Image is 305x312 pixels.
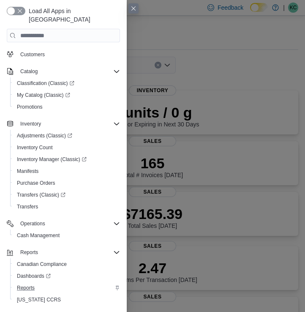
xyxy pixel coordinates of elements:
[3,246,123,258] button: Reports
[17,66,120,77] span: Catalog
[3,118,123,130] button: Inventory
[20,120,41,127] span: Inventory
[14,154,120,164] span: Inventory Manager (Classic)
[10,230,123,241] button: Cash Management
[10,282,123,294] button: Reports
[17,156,87,163] span: Inventory Manager (Classic)
[10,153,123,165] a: Inventory Manager (Classic)
[10,294,123,306] button: [US_STATE] CCRS
[14,283,38,293] a: Reports
[20,249,38,256] span: Reports
[14,259,120,269] span: Canadian Compliance
[14,90,74,100] a: My Catalog (Classic)
[14,230,120,241] span: Cash Management
[17,285,35,291] span: Reports
[14,178,59,188] a: Purchase Orders
[14,166,42,176] a: Manifests
[17,49,120,59] span: Customers
[14,131,120,141] span: Adjustments (Classic)
[10,177,123,189] button: Purchase Orders
[14,271,54,281] a: Dashboards
[14,131,76,141] a: Adjustments (Classic)
[10,201,123,213] button: Transfers
[14,154,90,164] a: Inventory Manager (Classic)
[3,66,123,77] button: Catalog
[17,247,41,257] button: Reports
[128,3,139,14] button: Close this dialog
[3,218,123,230] button: Operations
[17,168,38,175] span: Manifests
[17,119,44,129] button: Inventory
[17,247,120,257] span: Reports
[14,142,56,153] a: Inventory Count
[20,68,38,75] span: Catalog
[25,7,120,24] span: Load All Apps in [GEOGRAPHIC_DATA]
[14,78,120,88] span: Classification (Classic)
[10,270,123,282] a: Dashboards
[10,130,123,142] a: Adjustments (Classic)
[14,166,120,176] span: Manifests
[10,142,123,153] button: Inventory Count
[14,178,120,188] span: Purchase Orders
[14,102,120,112] span: Promotions
[14,283,120,293] span: Reports
[17,144,53,151] span: Inventory Count
[3,48,123,60] button: Customers
[17,66,41,77] button: Catalog
[14,295,64,305] a: [US_STATE] CCRS
[14,202,120,212] span: Transfers
[20,220,45,227] span: Operations
[14,271,120,281] span: Dashboards
[17,132,72,139] span: Adjustments (Classic)
[10,258,123,270] button: Canadian Compliance
[10,89,123,101] a: My Catalog (Classic)
[14,190,120,200] span: Transfers (Classic)
[14,78,78,88] a: Classification (Classic)
[17,273,51,279] span: Dashboards
[14,259,70,269] a: Canadian Compliance
[17,180,55,186] span: Purchase Orders
[17,219,49,229] button: Operations
[17,49,48,60] a: Customers
[17,203,38,210] span: Transfers
[17,232,60,239] span: Cash Management
[20,51,45,58] span: Customers
[17,80,74,87] span: Classification (Classic)
[10,189,123,201] a: Transfers (Classic)
[10,165,123,177] button: Manifests
[17,104,43,110] span: Promotions
[17,192,65,198] span: Transfers (Classic)
[14,142,120,153] span: Inventory Count
[14,102,46,112] a: Promotions
[10,101,123,113] button: Promotions
[17,261,67,268] span: Canadian Compliance
[17,219,120,229] span: Operations
[10,77,123,89] a: Classification (Classic)
[17,296,61,303] span: [US_STATE] CCRS
[14,230,63,241] a: Cash Management
[17,119,120,129] span: Inventory
[14,90,120,100] span: My Catalog (Classic)
[14,202,41,212] a: Transfers
[17,92,70,99] span: My Catalog (Classic)
[14,190,69,200] a: Transfers (Classic)
[14,295,120,305] span: Washington CCRS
